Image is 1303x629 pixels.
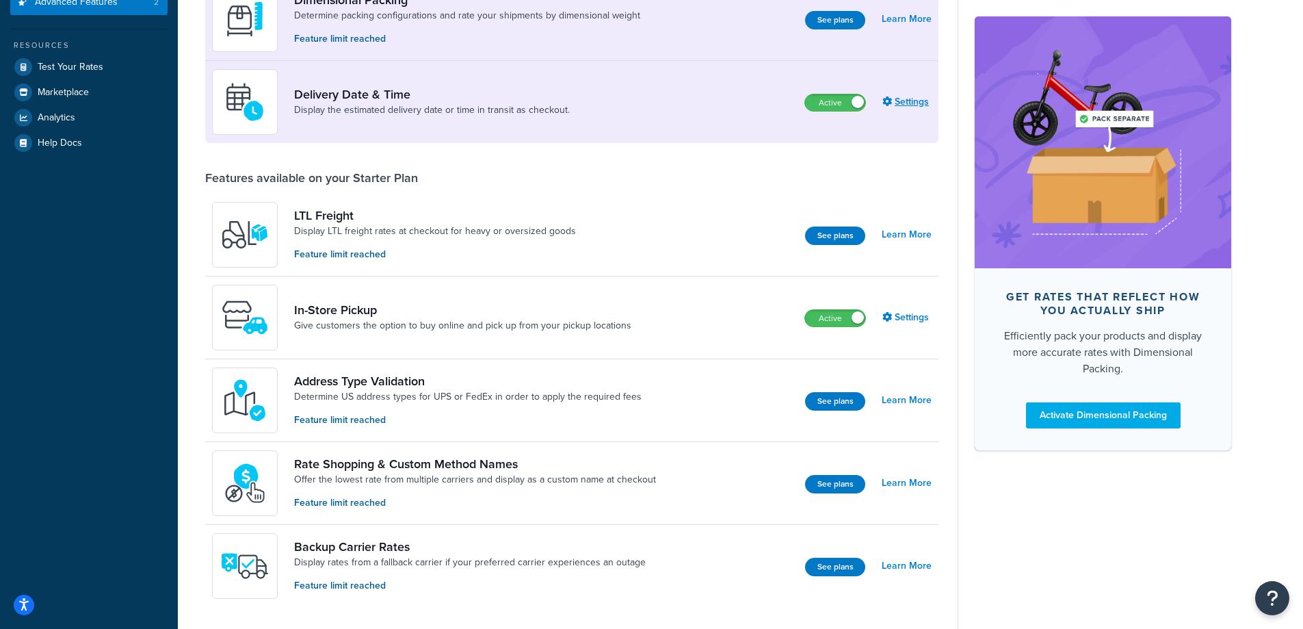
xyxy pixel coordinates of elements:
div: Efficiently pack your products and display more accurate rates with Dimensional Packing. [997,328,1209,377]
img: icon-duo-feat-rate-shopping-ecdd8bed.png [221,459,269,507]
span: Test Your Rates [38,62,103,73]
div: Resources [10,40,168,51]
button: See plans [805,227,865,245]
img: icon-duo-feat-backup-carrier-4420b188.png [221,542,269,590]
a: Analytics [10,105,168,130]
button: Open Resource Center [1255,581,1289,615]
p: Feature limit reached [294,247,576,262]
a: Address Type Validation [294,374,642,389]
a: Offer the lowest rate from multiple carriers and display as a custom name at checkout [294,473,656,487]
a: Learn More [882,391,932,410]
a: Activate Dimensional Packing [1026,402,1181,428]
a: Settings [882,308,932,327]
p: Feature limit reached [294,31,640,47]
a: Learn More [882,10,932,29]
label: Active [805,94,865,111]
p: Feature limit reached [294,413,642,428]
a: Delivery Date & Time [294,87,570,102]
a: Test Your Rates [10,55,168,79]
img: kIG8fy0lQAAAABJRU5ErkJggg== [221,376,269,424]
button: See plans [805,11,865,29]
a: Display the estimated delivery date or time in transit as checkout. [294,103,570,117]
div: Features available on your Starter Plan [205,170,418,185]
a: Determine packing configurations and rate your shipments by dimensional weight [294,9,640,23]
span: Help Docs [38,138,82,149]
span: Marketplace [38,87,89,99]
a: Marketplace [10,80,168,105]
p: Feature limit reached [294,578,646,593]
a: Settings [882,92,932,112]
a: Learn More [882,474,932,493]
a: Display LTL freight rates at checkout for heavy or oversized goods [294,224,576,238]
div: Get rates that reflect how you actually ship [997,290,1209,318]
p: Feature limit reached [294,496,656,511]
a: Rate Shopping & Custom Method Names [294,457,656,472]
a: In-Store Pickup [294,303,631,318]
button: See plans [805,392,865,411]
a: LTL Freight [294,208,576,223]
img: wfgcfpwTIucLEAAAAASUVORK5CYII= [221,294,269,342]
img: gfkeb5ejjkALwAAAABJRU5ErkJggg== [221,78,269,126]
a: Help Docs [10,131,168,155]
a: Backup Carrier Rates [294,539,646,554]
span: Analytics [38,112,75,124]
a: Determine US address types for UPS or FedEx in order to apply the required fees [294,390,642,404]
a: Learn More [882,225,932,244]
img: feature-image-dim-d40ad3071a2b3c8e08177464837368e35600d3c5e73b18a22c1e4bb210dc32ac.png [995,37,1211,248]
a: Display rates from a fallback carrier if your preferred carrier experiences an outage [294,556,646,569]
label: Active [805,310,865,326]
a: Give customers the option to buy online and pick up from your pickup locations [294,319,631,333]
button: See plans [805,558,865,576]
img: y79ZsPf0fXUFUhFXDzUgf+ktZg5F2+ohG75+v3d2s1D9TjoU8PiyCIluIjV41seZevKCRuEjTPPOKHJsQcmKCXGdfprl3L4q7... [221,211,269,259]
a: Learn More [882,556,932,576]
button: See plans [805,475,865,493]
